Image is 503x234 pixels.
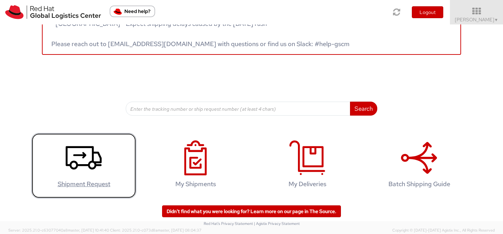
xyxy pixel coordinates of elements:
[255,133,360,198] a: My Deliveries
[39,181,129,188] h4: Shipment Request
[68,228,109,233] span: master, [DATE] 10:41:40
[494,17,498,23] span: ▼
[31,133,136,198] a: Shipment Request
[350,102,377,116] button: Search
[110,6,155,17] button: Need help?
[5,5,101,19] img: rh-logistics-00dfa346123c4ec078e1.svg
[110,228,202,233] span: Client: 2025.21.0-c073d8a
[204,221,253,226] a: Red Hat's Privacy Statement
[254,221,300,226] a: | Agistix Privacy Statement
[126,102,350,116] input: Enter the tracking number or ship request number (at least 4 chars)
[455,16,498,23] span: [PERSON_NAME]
[162,205,341,217] a: Didn't find what you were looking for? Learn more on our page in The Source.
[262,181,352,188] h4: My Deliveries
[392,228,495,233] span: Copyright © [DATE]-[DATE] Agistix Inc., All Rights Reserved
[143,133,248,198] a: My Shipments
[412,6,443,18] button: Logout
[374,181,464,188] h4: Batch Shipping Guide
[158,228,202,233] span: master, [DATE] 08:04:37
[367,133,472,198] a: Batch Shipping Guide
[51,20,350,48] span: - [GEOGRAPHIC_DATA] - Expect shipping delays caused by the [DATE] rush Please reach out to [EMAIL...
[8,228,109,233] span: Server: 2025.21.0-c63077040a8
[151,181,241,188] h4: My Shipments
